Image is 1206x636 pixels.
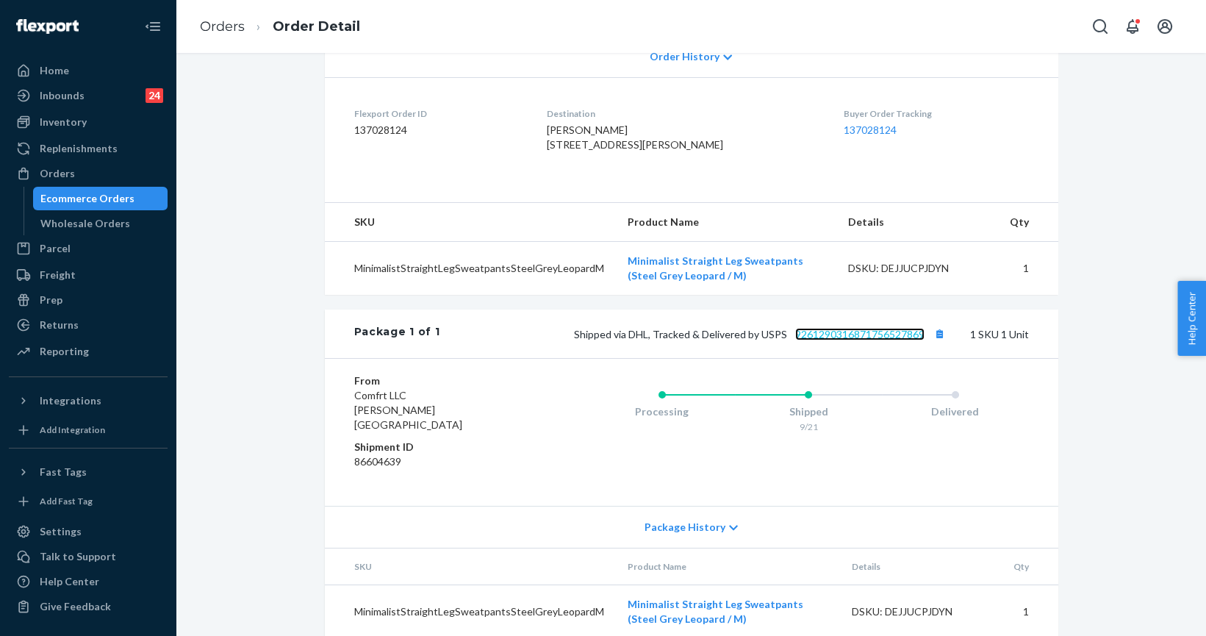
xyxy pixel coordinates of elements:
dt: Buyer Order Tracking [844,107,1029,120]
td: MinimalistStraightLegSweatpantsSteelGreyLeopardM [325,242,616,296]
button: Close Navigation [138,12,168,41]
button: Open notifications [1118,12,1147,41]
a: Talk to Support [9,545,168,568]
a: Orders [200,18,245,35]
div: Package 1 of 1 [354,324,440,343]
th: Details [836,203,998,242]
div: Orders [40,166,75,181]
th: SKU [325,203,616,242]
div: DSKU: DEJJUCPJDYN [848,261,986,276]
button: Fast Tags [9,460,168,484]
th: Qty [1002,549,1058,585]
td: 1 [998,242,1058,296]
div: Talk to Support [40,549,116,564]
div: Inventory [40,115,87,129]
dt: Flexport Order ID [354,107,524,120]
a: Freight [9,263,168,287]
a: Wholesale Orders [33,212,168,235]
div: Freight [40,268,76,282]
div: Settings [40,524,82,539]
a: Help Center [9,570,168,593]
th: Product Name [616,549,840,585]
span: Shipped via DHL, Tracked & Delivered by USPS [574,328,950,340]
a: Ecommerce Orders [33,187,168,210]
span: Package History [645,520,725,535]
a: Inbounds24 [9,84,168,107]
div: Shipped [735,404,882,419]
span: Comfrt LLC [PERSON_NAME][GEOGRAPHIC_DATA] [354,389,462,431]
ol: breadcrumbs [188,5,372,49]
th: SKU [325,549,616,585]
div: Give Feedback [40,599,111,614]
button: Open Search Box [1085,12,1115,41]
div: Wholesale Orders [40,216,130,231]
button: Help Center [1177,281,1206,356]
button: Open account menu [1150,12,1180,41]
th: Qty [998,203,1058,242]
a: Minimalist Straight Leg Sweatpants (Steel Grey Leopard / M) [628,598,803,625]
div: Prep [40,293,62,307]
a: Returns [9,313,168,337]
dt: Shipment ID [354,440,530,454]
a: 9261290316871756527869 [795,328,925,340]
img: Flexport logo [16,19,79,34]
a: Prep [9,288,168,312]
dt: From [354,374,530,388]
div: Reporting [40,344,89,359]
a: Parcel [9,237,168,260]
a: Home [9,59,168,82]
div: Add Integration [40,424,105,436]
a: Minimalist Straight Leg Sweatpants (Steel Grey Leopard / M) [628,254,803,282]
a: Reporting [9,340,168,363]
dd: 86604639 [354,454,530,469]
button: Give Feedback [9,595,168,618]
a: Add Fast Tag [9,490,168,513]
a: 137028124 [844,124,897,136]
div: Processing [589,404,736,419]
span: Order History [650,49,719,64]
a: Inventory [9,110,168,134]
button: Integrations [9,389,168,412]
div: Help Center [40,574,99,589]
div: 9/21 [735,421,882,433]
div: Integrations [40,393,101,408]
div: Replenishments [40,141,118,156]
div: Fast Tags [40,465,87,479]
div: Parcel [40,241,71,256]
dd: 137028124 [354,123,524,137]
div: 1 SKU 1 Unit [439,324,1028,343]
a: Add Integration [9,418,168,442]
div: Home [40,63,69,78]
div: Add Fast Tag [40,495,93,507]
div: Ecommerce Orders [40,191,134,206]
div: Inbounds [40,88,85,103]
div: Delivered [882,404,1029,419]
th: Product Name [616,203,836,242]
button: Copy tracking number [930,324,950,343]
a: Replenishments [9,137,168,160]
span: [PERSON_NAME] [STREET_ADDRESS][PERSON_NAME] [547,124,723,151]
a: Order Detail [273,18,360,35]
a: Settings [9,520,168,543]
a: Orders [9,162,168,185]
dt: Destination [547,107,820,120]
th: Details [840,549,1002,585]
div: Returns [40,318,79,332]
div: DSKU: DEJJUCPJDYN [852,604,990,619]
div: 24 [146,88,163,103]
